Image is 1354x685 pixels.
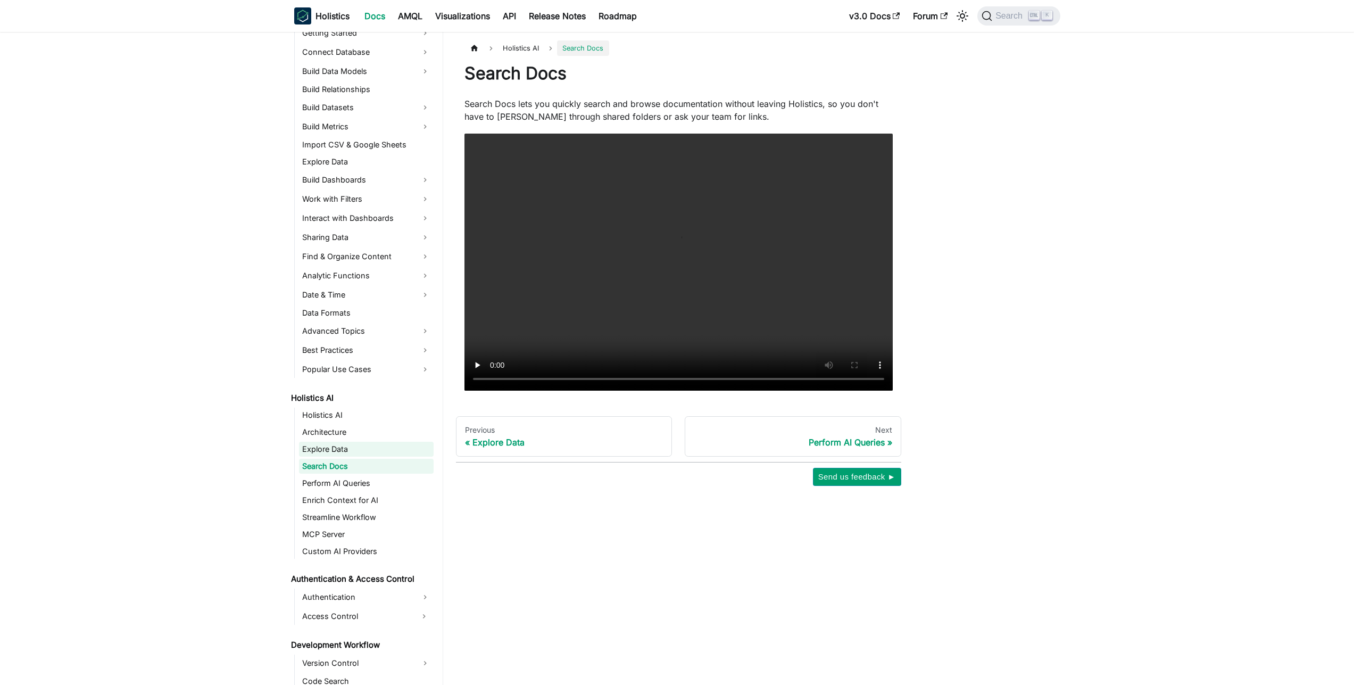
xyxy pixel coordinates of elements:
button: Switch between dark and light mode (currently light mode) [954,7,971,24]
button: Send us feedback ► [813,468,901,486]
a: Build Datasets [299,99,434,116]
a: Explore Data [299,442,434,457]
a: Work with Filters [299,191,434,208]
a: Holistics AI [288,391,434,406]
span: Send us feedback ► [818,470,896,484]
nav: Breadcrumbs [464,40,893,56]
a: Perform AI Queries [299,476,434,491]
a: Roadmap [592,7,643,24]
img: Holistics [294,7,311,24]
span: Search [992,11,1029,21]
a: Visualizations [429,7,496,24]
a: Build Metrics [299,118,434,135]
a: Release Notes [522,7,592,24]
a: Search Docs [299,459,434,474]
a: Connect Database [299,44,434,61]
nav: Docs sidebar [284,32,443,685]
a: MCP Server [299,527,434,542]
a: Forum [907,7,954,24]
a: Find & Organize Content [299,248,434,265]
a: AMQL [392,7,429,24]
a: Build Data Models [299,63,434,80]
a: Streamline Workflow [299,510,434,525]
a: Explore Data [299,154,434,169]
a: v3.0 Docs [843,7,907,24]
a: Interact with Dashboards [299,210,434,227]
a: Getting Started [299,24,434,42]
a: API [496,7,522,24]
a: Data Formats [299,306,434,320]
a: Date & Time [299,286,434,303]
a: Enrich Context for AI [299,493,434,508]
div: Perform AI Queries [694,437,892,448]
a: HolisticsHolistics [294,7,350,24]
a: Authentication & Access Control [288,572,434,587]
h1: Search Docs [464,63,893,84]
a: Popular Use Cases [299,361,434,378]
a: Sharing Data [299,229,434,246]
p: Search Docs lets you quickly search and browse documentation without leaving Holistics, so you do... [464,97,893,123]
a: Access Control [299,608,414,625]
span: Search Docs [557,40,609,56]
div: Next [694,425,892,435]
kbd: K [1042,11,1052,20]
a: Analytic Functions [299,267,434,284]
a: Version Control [299,655,434,672]
a: Build Dashboards [299,171,434,188]
a: Docs [358,7,392,24]
b: Holistics [315,10,350,22]
video: Your browser does not support embedding video, but you can . [464,134,893,391]
button: Search (Ctrl+K) [977,6,1060,26]
a: Home page [464,40,485,56]
a: Import CSV & Google Sheets [299,137,434,152]
div: Explore Data [465,437,663,448]
button: Expand sidebar category 'Access Control' [414,608,434,625]
a: Best Practices [299,342,434,359]
a: Build Relationships [299,82,434,97]
div: Previous [465,425,663,435]
a: Architecture [299,425,434,440]
a: Development Workflow [288,638,434,653]
a: Holistics AI [299,408,434,423]
a: Custom AI Providers [299,544,434,559]
span: Holistics AI [497,40,544,56]
a: Authentication [299,589,434,606]
a: PreviousExplore Data [456,416,672,457]
nav: Docs pages [456,416,901,457]
a: NextPerform AI Queries [685,416,901,457]
a: Advanced Topics [299,323,434,340]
